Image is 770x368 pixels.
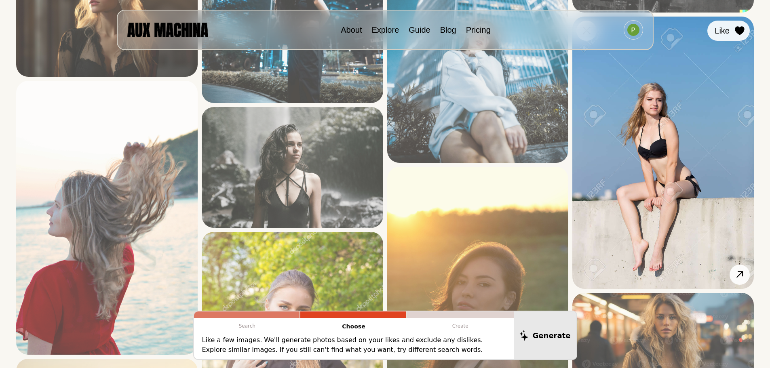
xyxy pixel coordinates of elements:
button: Like [707,21,750,41]
p: Create [407,318,514,334]
span: Like [715,25,730,37]
img: Search result [572,17,754,289]
a: Blog [440,25,456,34]
p: Search [194,318,301,334]
p: Like a few images. We'll generate photos based on your likes and exclude any dislikes. Explore si... [202,335,506,355]
a: Pricing [466,25,491,34]
img: Search result [16,81,198,355]
a: Guide [409,25,430,34]
img: Search result [202,107,383,228]
button: Generate [514,311,576,359]
img: Avatar [627,24,639,36]
a: About [341,25,362,34]
a: Explore [371,25,399,34]
img: AUX MACHINA [127,23,208,37]
p: Choose [300,318,407,335]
